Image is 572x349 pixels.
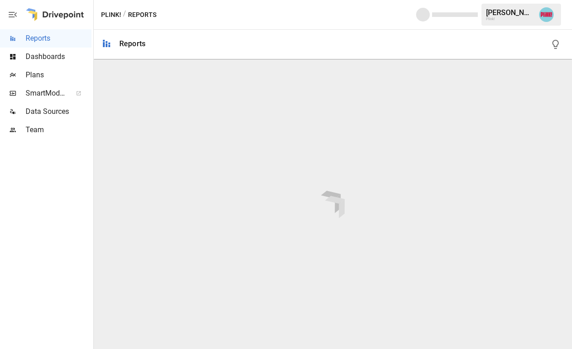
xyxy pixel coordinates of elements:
[26,70,91,81] span: Plans
[65,86,72,98] span: ™
[101,9,121,21] button: Plink!
[321,191,345,218] img: drivepoint-animation.ef608ccb.svg
[123,9,126,21] div: /
[26,88,66,99] span: SmartModel
[26,51,91,62] span: Dashboards
[486,8,534,17] div: [PERSON_NAME]
[26,124,91,135] span: Team
[119,39,145,48] div: Reports
[539,7,554,22] img: Luke Montgomery-Smith
[534,2,559,27] button: Luke Montgomery-Smith
[486,17,534,21] div: Plink!
[26,106,91,117] span: Data Sources
[26,33,91,44] span: Reports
